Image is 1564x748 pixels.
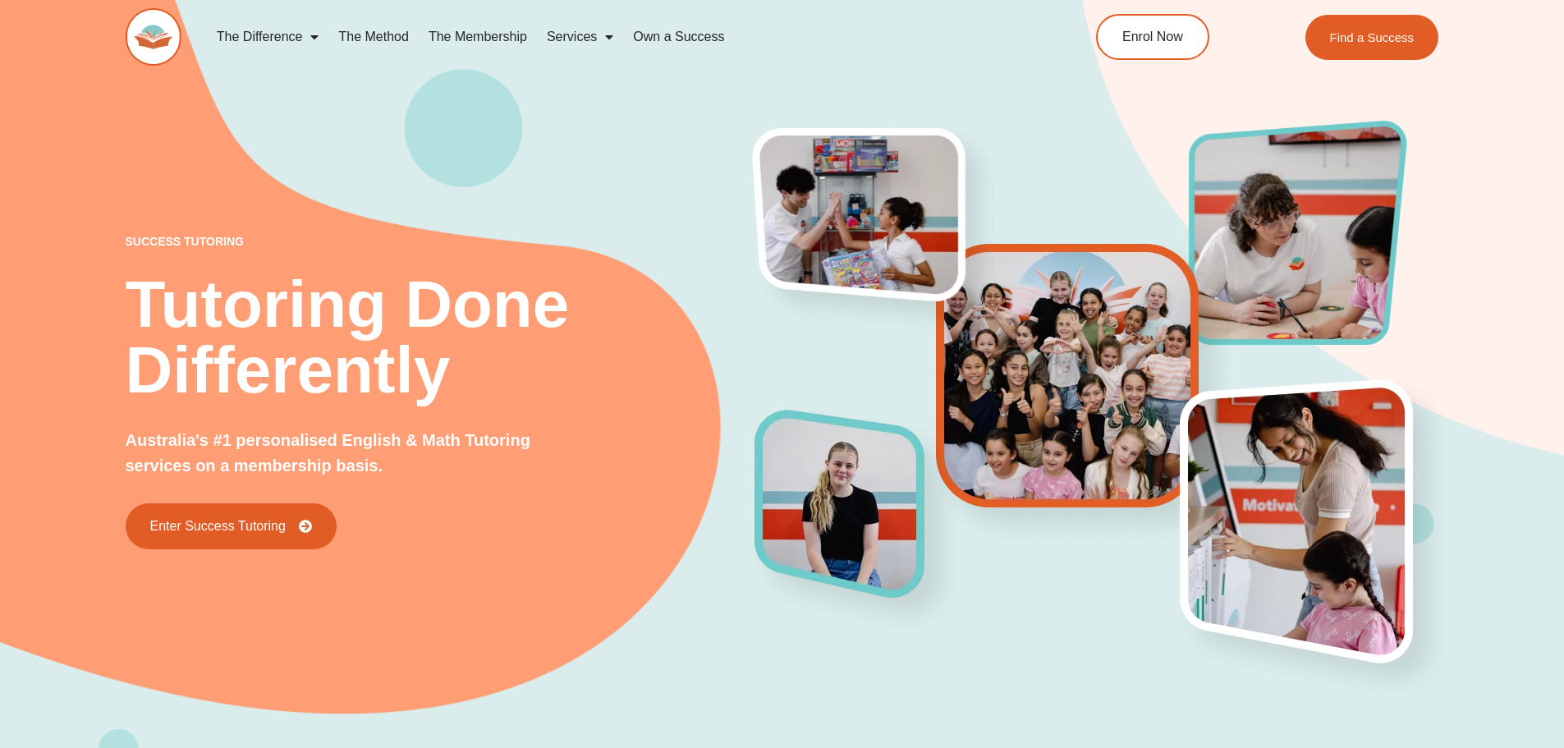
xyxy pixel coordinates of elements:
a: Enrol Now [1096,14,1209,60]
span: Find a Success [1330,31,1415,44]
a: Find a Success [1305,15,1439,60]
span: Enter Success Tutoring [150,520,286,533]
a: The Method [328,18,418,56]
p: success tutoring [126,236,756,247]
a: Services [537,18,623,56]
a: The Membership [419,18,537,56]
span: Enrol Now [1122,30,1183,44]
nav: Menu [207,18,1021,56]
a: The Difference [207,18,329,56]
a: Own a Success [623,18,734,56]
h2: Tutoring Done Differently [126,272,756,403]
a: Enter Success Tutoring [126,503,337,549]
p: Australia's #1 personalised English & Math Tutoring services on a membership basis. [126,428,586,479]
